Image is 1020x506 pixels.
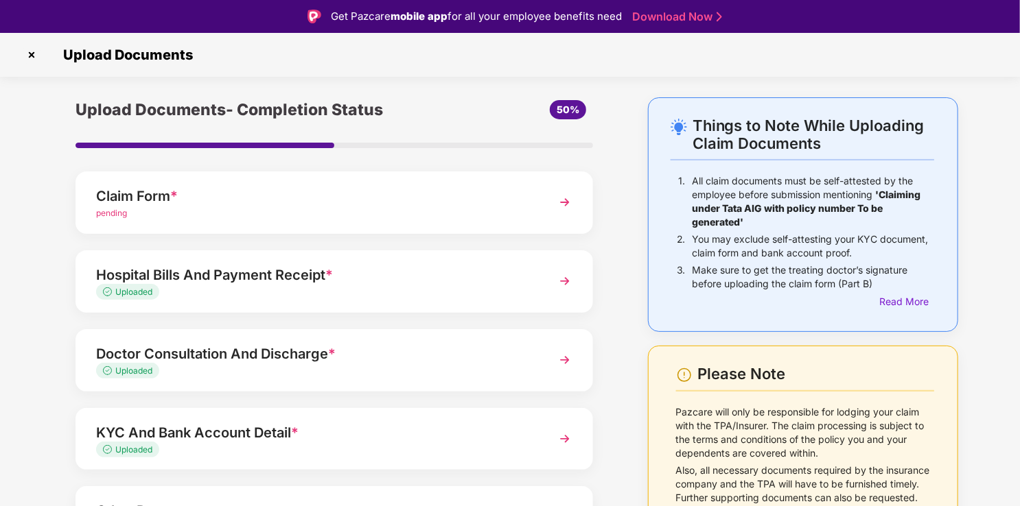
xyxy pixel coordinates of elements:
[553,348,577,372] img: svg+xml;base64,PHN2ZyBpZD0iTmV4dCIgeG1sbnM9Imh0dHA6Ly93d3cudzMub3JnLzIwMDAvc3ZnIiB3aWR0aD0iMzYiIG...
[76,97,421,122] div: Upload Documents- Completion Status
[115,287,152,297] span: Uploaded
[96,343,533,365] div: Doctor Consultation And Discharge
[553,269,577,293] img: svg+xml;base64,PHN2ZyBpZD0iTmV4dCIgeG1sbnM9Imh0dHA6Ly93d3cudzMub3JnLzIwMDAvc3ZnIiB3aWR0aD0iMzYiIG...
[693,117,934,152] div: Things to Note While Uploading Claim Documents
[676,463,934,505] p: Also, all necessary documents required by the insurance company and the TPA will have to be furni...
[331,8,622,25] div: Get Pazcare for all your employee benefits need
[693,189,921,228] b: 'Claiming under Tata AIG with policy number To be generated'
[49,47,200,63] span: Upload Documents
[879,294,934,309] div: Read More
[96,185,533,207] div: Claim Form
[632,10,718,24] a: Download Now
[103,445,115,454] img: svg+xml;base64,PHN2ZyB4bWxucz0iaHR0cDovL3d3dy53My5vcmcvMjAwMC9zdmciIHdpZHRoPSIxMy4zMzMiIGhlaWdodD...
[693,232,934,260] p: You may exclude self-attesting your KYC document, claim form and bank account proof.
[115,444,152,455] span: Uploaded
[557,104,579,115] span: 50%
[115,365,152,376] span: Uploaded
[96,264,533,286] div: Hospital Bills And Payment Receipt
[553,190,577,215] img: svg+xml;base64,PHN2ZyBpZD0iTmV4dCIgeG1sbnM9Imh0dHA6Ly93d3cudzMub3JnLzIwMDAvc3ZnIiB3aWR0aD0iMzYiIG...
[679,174,686,229] p: 1.
[693,263,934,291] p: Make sure to get the treating doctor’s signature before uploading the claim form (Part B)
[553,426,577,451] img: svg+xml;base64,PHN2ZyBpZD0iTmV4dCIgeG1sbnM9Imh0dHA6Ly93d3cudzMub3JnLzIwMDAvc3ZnIiB3aWR0aD0iMzYiIG...
[697,365,934,383] div: Please Note
[21,44,43,66] img: svg+xml;base64,PHN2ZyBpZD0iQ3Jvc3MtMzJ4MzIiIHhtbG5zPSJodHRwOi8vd3d3LnczLm9yZy8yMDAwL3N2ZyIgd2lkdG...
[717,10,722,24] img: Stroke
[693,174,934,229] p: All claim documents must be self-attested by the employee before submission mentioning
[308,10,321,23] img: Logo
[677,232,686,260] p: 2.
[103,366,115,375] img: svg+xml;base64,PHN2ZyB4bWxucz0iaHR0cDovL3d3dy53My5vcmcvMjAwMC9zdmciIHdpZHRoPSIxMy4zMzMiIGhlaWdodD...
[103,287,115,296] img: svg+xml;base64,PHN2ZyB4bWxucz0iaHR0cDovL3d3dy53My5vcmcvMjAwMC9zdmciIHdpZHRoPSIxMy4zMzMiIGhlaWdodD...
[676,405,934,460] p: Pazcare will only be responsible for lodging your claim with the TPA/Insurer. The claim processin...
[671,119,687,135] img: svg+xml;base64,PHN2ZyB4bWxucz0iaHR0cDovL3d3dy53My5vcmcvMjAwMC9zdmciIHdpZHRoPSIyNC4wOTMiIGhlaWdodD...
[96,422,533,444] div: KYC And Bank Account Detail
[676,367,693,383] img: svg+xml;base64,PHN2ZyBpZD0iV2FybmluZ18tXzI0eDI0IiBkYXRhLW5hbWU9Ildhcm5pbmcgLSAyNHgyNCIgeG1sbnM9Im...
[391,10,448,23] strong: mobile app
[677,263,686,291] p: 3.
[96,208,127,218] span: pending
